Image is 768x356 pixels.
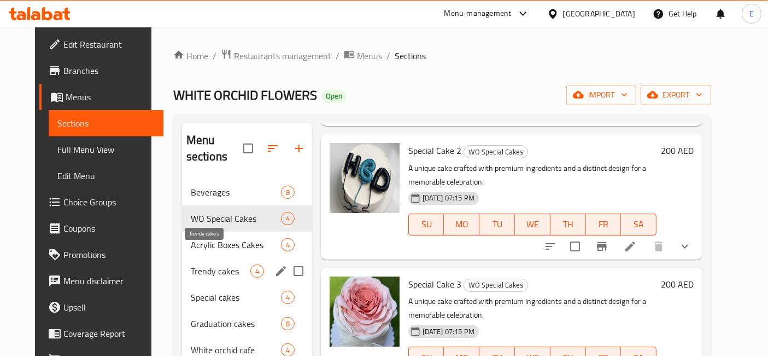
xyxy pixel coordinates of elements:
a: Restaurants management [221,49,331,63]
li: / [213,49,216,62]
span: Sections [395,49,426,62]
span: WO Special Cakes [191,212,281,225]
span: [DATE] 07:15 PM [418,326,479,337]
a: Menu disclaimer [39,268,163,294]
a: Coverage Report [39,320,163,347]
li: / [386,49,390,62]
button: SA [621,214,656,236]
span: Sections [57,117,155,130]
a: Menus [39,84,163,110]
a: Branches [39,58,163,84]
svg: Show Choices [678,240,691,253]
span: import [575,88,628,102]
span: TH [555,216,582,232]
span: export [649,88,702,102]
span: Coupons [63,222,155,235]
span: 8 [282,187,294,198]
button: WE [515,214,550,236]
nav: breadcrumb [173,49,711,63]
span: Special Cake 2 [408,142,461,159]
span: Promotions [63,248,155,261]
div: items [281,317,295,330]
span: WE [519,216,546,232]
a: Full Menu View [49,136,163,163]
a: Edit Restaurant [39,31,163,58]
span: Select all sections [237,137,260,160]
span: Full Menu View [57,143,155,156]
div: Graduation cakes8 [182,311,312,337]
div: items [281,186,295,199]
span: 4 [282,240,294,250]
div: items [281,212,295,225]
div: [GEOGRAPHIC_DATA] [563,8,635,20]
button: TH [550,214,586,236]
span: Branches [63,64,155,77]
button: sort-choices [537,233,564,260]
span: TU [484,216,511,232]
div: Trendy cakes4edit [182,258,312,284]
a: Upsell [39,294,163,320]
span: SA [625,216,652,232]
span: 8 [282,319,294,329]
span: Special Cake 3 [408,276,461,292]
img: Special Cake 2 [330,143,400,213]
div: Beverages [191,186,281,199]
span: FR [590,216,617,232]
button: TU [479,214,515,236]
span: Trendy cakes [191,265,250,278]
a: Promotions [39,242,163,268]
button: import [566,85,636,105]
button: delete [646,233,672,260]
span: Open [321,91,347,101]
li: / [336,49,339,62]
span: 4 [251,266,263,277]
span: Coverage Report [63,327,155,340]
span: Restaurants management [234,49,331,62]
span: Edit Restaurant [63,38,155,51]
div: Special cakes4 [182,284,312,311]
span: 4 [282,345,294,355]
span: E [749,8,754,20]
div: WO Special Cakes [464,279,528,292]
span: Edit Menu [57,169,155,182]
span: 4 [282,292,294,303]
span: Menus [66,90,155,104]
a: Home [173,49,208,62]
a: Menus [344,49,382,63]
h6: 200 AED [661,277,694,292]
div: Menu-management [444,7,512,20]
span: SU [413,216,440,232]
button: Add section [286,135,312,162]
div: Open [321,90,347,103]
a: Edit menu item [624,240,637,253]
button: Branch-specific-item [589,233,615,260]
button: edit [273,263,289,279]
div: Beverages8 [182,179,312,205]
a: Choice Groups [39,189,163,215]
div: Acrylic Boxes Cakes [191,238,281,251]
a: Coupons [39,215,163,242]
span: MO [448,216,475,232]
div: Acrylic Boxes Cakes4 [182,232,312,258]
span: Special cakes [191,291,281,304]
p: A unique cake crafted with premium ingredients and a distinct design for a memorable celebration. [408,295,656,322]
img: Special Cake 3 [330,277,400,347]
span: Choice Groups [63,196,155,209]
span: WO Special Cakes [464,279,527,291]
button: export [641,85,711,105]
span: WHITE ORCHID FLOWERS [173,83,317,107]
a: Edit Menu [49,163,163,189]
h2: Menu sections [186,132,243,165]
button: SU [408,214,444,236]
span: WO Special Cakes [464,146,527,158]
span: Upsell [63,301,155,314]
span: Select to update [564,235,587,258]
div: WO Special Cakes4 [182,205,312,232]
span: Menu disclaimer [63,274,155,288]
span: Sort sections [260,135,286,162]
span: Graduation cakes [191,317,281,330]
span: 4 [282,214,294,224]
